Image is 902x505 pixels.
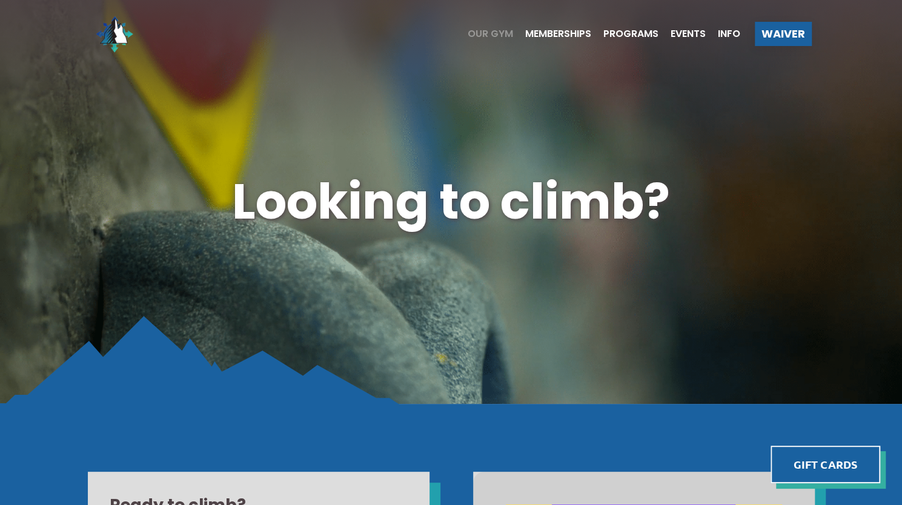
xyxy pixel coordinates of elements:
span: Memberships [525,29,591,39]
span: Waiver [761,28,805,39]
a: Info [706,29,740,39]
a: Events [658,29,706,39]
span: Our Gym [468,29,513,39]
span: Events [671,29,706,39]
a: Our Gym [456,29,513,39]
a: Waiver [755,22,812,46]
h1: Looking to climb? [88,168,815,236]
img: North Wall Logo [90,10,139,58]
span: Programs [603,29,658,39]
a: Programs [591,29,658,39]
a: Memberships [513,29,591,39]
span: Info [718,29,740,39]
